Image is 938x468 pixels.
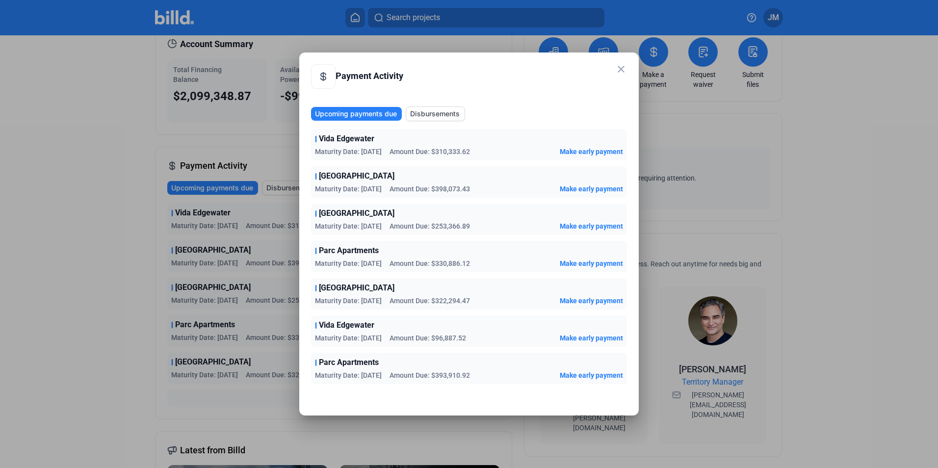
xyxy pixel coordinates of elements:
button: Make early payment [560,184,623,194]
span: Payment Activity [336,71,403,81]
span: Parc Apartments [319,245,379,257]
mat-icon: close [615,63,627,75]
span: Upcoming payments due [315,109,397,119]
span: Vida Edgewater [319,133,374,145]
button: Upcoming payments due [311,107,402,121]
span: Amount Due: $310,333.62 [390,147,470,156]
span: [GEOGRAPHIC_DATA] [319,170,394,182]
span: Amount Due: $322,294.47 [390,296,470,306]
span: Maturity Date: [DATE] [315,333,382,343]
span: Amount Due: $330,886.12 [390,259,470,268]
button: Make early payment [560,259,623,268]
button: Make early payment [560,333,623,343]
span: Disbursements [410,109,460,119]
span: Vida Edgewater [319,319,374,331]
span: Parc Apartments [319,357,379,368]
span: [GEOGRAPHIC_DATA] [319,208,394,219]
button: Make early payment [560,370,623,380]
button: Make early payment [560,296,623,306]
span: Amount Due: $253,366.89 [390,221,470,231]
span: Maturity Date: [DATE] [315,221,382,231]
span: [GEOGRAPHIC_DATA] [319,282,394,294]
span: Amount Due: $96,887.52 [390,333,466,343]
span: Amount Due: $398,073.43 [390,184,470,194]
span: Maturity Date: [DATE] [315,259,382,268]
span: Maturity Date: [DATE] [315,147,382,156]
button: Make early payment [560,147,623,156]
span: Maturity Date: [DATE] [315,296,382,306]
span: Amount Due: $393,910.92 [390,370,470,380]
span: Maturity Date: [DATE] [315,370,382,380]
button: Disbursements [406,106,465,121]
button: Make early payment [560,221,623,231]
span: Maturity Date: [DATE] [315,184,382,194]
